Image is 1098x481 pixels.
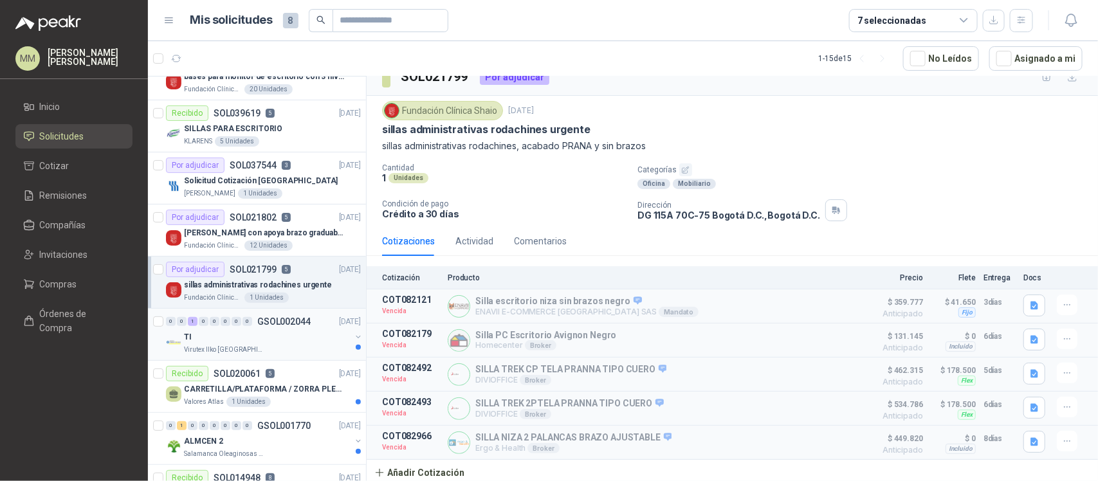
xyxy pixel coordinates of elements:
p: [DATE] [508,105,534,117]
p: COT082179 [382,329,440,339]
div: Cotizaciones [382,234,435,248]
p: [DATE] [339,316,361,328]
p: SOL021799 [230,265,277,274]
div: Mobiliario [673,179,716,189]
p: 5 [282,265,291,274]
p: Salamanca Oleaginosas SAS [184,449,265,459]
p: Flete [931,273,976,282]
a: 0 0 1 0 0 0 0 0 GSOL002044[DATE] Company LogoTIVirutex Ilko [GEOGRAPHIC_DATA] [166,314,363,355]
p: Vencida [382,373,440,386]
span: $ 131.145 [859,329,923,344]
p: SILLA NIZA 2 PALANCAS BRAZO AJUSTABLE [475,432,672,444]
p: $ 178.500 [931,397,976,412]
h1: Mis solicitudes [190,11,273,30]
div: Unidades [389,173,428,183]
p: 6 días [984,397,1016,412]
a: RecibidoSOL0396195[DATE] Company LogoSILLAS PARA ESCRITORIOKLARENS5 Unidades [148,100,366,152]
span: $ 359.777 [859,295,923,310]
p: [PERSON_NAME] con apoya brazo graduable [184,227,344,239]
a: Por adjudicarSOL0375443[DATE] Company LogoSolicitud Cotización [GEOGRAPHIC_DATA][PERSON_NAME]1 Un... [148,152,366,204]
img: Company Logo [448,330,470,351]
p: 5 [282,213,291,222]
img: Company Logo [385,104,399,118]
p: bases para monitor de escritorio con 3 niveles de ajuste [184,71,344,83]
span: Anticipado [859,378,923,386]
p: 3 días [984,295,1016,310]
span: $ 462.315 [859,363,923,378]
p: Silla escritorio niza sin brazos negro [475,296,699,307]
p: [DATE] [339,107,361,120]
img: Company Logo [166,282,181,298]
p: Vencida [382,339,440,352]
div: Por adjudicar [166,210,224,225]
p: ALMCEN 2 [184,435,223,448]
p: Silla PC Escritorio Avignon Negro [475,330,616,340]
div: 0 [242,317,252,326]
div: 5 Unidades [215,136,259,147]
p: Ergo & Health [475,443,672,453]
div: MM [15,46,40,71]
p: COT082493 [382,397,440,407]
p: KLARENS [184,136,212,147]
div: Mandato [659,307,699,317]
img: Company Logo [166,74,181,89]
p: Dirección [637,201,820,210]
span: Solicitudes [40,129,84,143]
p: Vencida [382,441,440,454]
p: 1 [382,172,386,183]
p: $ 0 [931,431,976,446]
span: 8 [283,13,298,28]
div: Actividad [455,234,493,248]
div: 0 [210,421,219,430]
span: Órdenes de Compra [40,307,120,335]
p: Cantidad [382,163,627,172]
p: [DATE] [339,264,361,276]
a: 0 1 0 0 0 0 0 0 GSOL001770[DATE] Company LogoALMCEN 2Salamanca Oleaginosas SAS [166,418,363,459]
a: RecibidoSOL0200615[DATE] CARRETILLA/PLATAFORMA / ZORRA PLEGABLEValores Atlas1 Unidades [148,361,366,413]
p: SILLA TREK CP TELA PRANNA TIPO CUERO [475,364,666,376]
p: SOL037544 [230,161,277,170]
p: [PERSON_NAME] [PERSON_NAME] [48,48,133,66]
p: GSOL002044 [257,317,311,326]
p: Homecenter [475,340,616,350]
p: [DATE] [339,159,361,172]
div: 1 Unidades [244,293,289,303]
div: Broker [520,375,551,385]
a: Por adjudicarSOL0218025[DATE] Company Logo[PERSON_NAME] con apoya brazo graduableFundación Clínic... [148,204,366,257]
p: Entrega [984,273,1016,282]
a: Invitaciones [15,242,133,267]
p: $ 178.500 [931,363,976,378]
p: Cotización [382,273,440,282]
div: Recibido [166,366,208,381]
div: 0 [199,421,208,430]
p: TI [184,331,192,343]
span: $ 449.820 [859,431,923,446]
p: Vencida [382,305,440,318]
span: Inicio [40,100,60,114]
div: 1 [177,421,187,430]
p: sillas administrativas rodachines urgente [382,123,590,136]
a: Órdenes de Compra [15,302,133,340]
a: Compras [15,272,133,296]
span: Anticipado [859,344,923,352]
div: 1 Unidades [226,397,271,407]
p: Crédito a 30 días [382,208,627,219]
div: 0 [177,317,187,326]
span: Cotizar [40,159,69,173]
div: Fundación Clínica Shaio [382,101,503,120]
span: Anticipado [859,310,923,318]
p: SOL039619 [214,109,261,118]
img: Company Logo [166,230,181,246]
div: 0 [221,317,230,326]
p: [PERSON_NAME] [184,188,235,199]
span: Compras [40,277,77,291]
div: 0 [188,421,197,430]
span: search [316,15,325,24]
p: CARRETILLA/PLATAFORMA / ZORRA PLEGABLE [184,383,344,395]
p: [DATE] [339,212,361,224]
p: $ 41.650 [931,295,976,310]
p: Fundación Clínica Shaio [184,240,242,251]
p: Condición de pago [382,199,627,208]
div: Oficina [637,179,670,189]
img: Logo peakr [15,15,81,31]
